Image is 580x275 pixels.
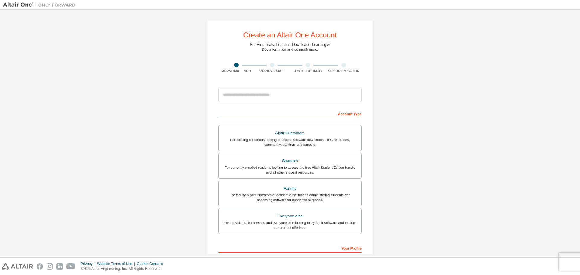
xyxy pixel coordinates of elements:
div: For individuals, businesses and everyone else looking to try Altair software and explore our prod... [222,220,358,230]
img: facebook.svg [37,263,43,270]
img: Altair One [3,2,79,8]
div: Account Type [218,109,362,118]
img: instagram.svg [47,263,53,270]
div: Faculty [222,184,358,193]
div: Your Profile [218,243,362,253]
div: For existing customers looking to access software downloads, HPC resources, community, trainings ... [222,137,358,147]
img: altair_logo.svg [2,263,33,270]
div: Everyone else [222,212,358,220]
div: Personal Info [218,69,254,74]
p: © 2025 Altair Engineering, Inc. All Rights Reserved. [81,266,166,271]
div: Security Setup [326,69,362,74]
div: Cookie Consent [137,261,166,266]
div: For Free Trials, Licenses, Downloads, Learning & Documentation and so much more. [250,42,330,52]
div: Privacy [81,261,97,266]
div: Account Info [290,69,326,74]
img: linkedin.svg [56,263,63,270]
div: Altair Customers [222,129,358,137]
div: Verify Email [254,69,290,74]
div: Create an Altair One Account [243,31,337,39]
div: For faculty & administrators of academic institutions administering students and accessing softwa... [222,193,358,202]
div: Students [222,157,358,165]
div: For currently enrolled students looking to access the free Altair Student Edition bundle and all ... [222,165,358,175]
img: youtube.svg [66,263,75,270]
div: Website Terms of Use [97,261,137,266]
